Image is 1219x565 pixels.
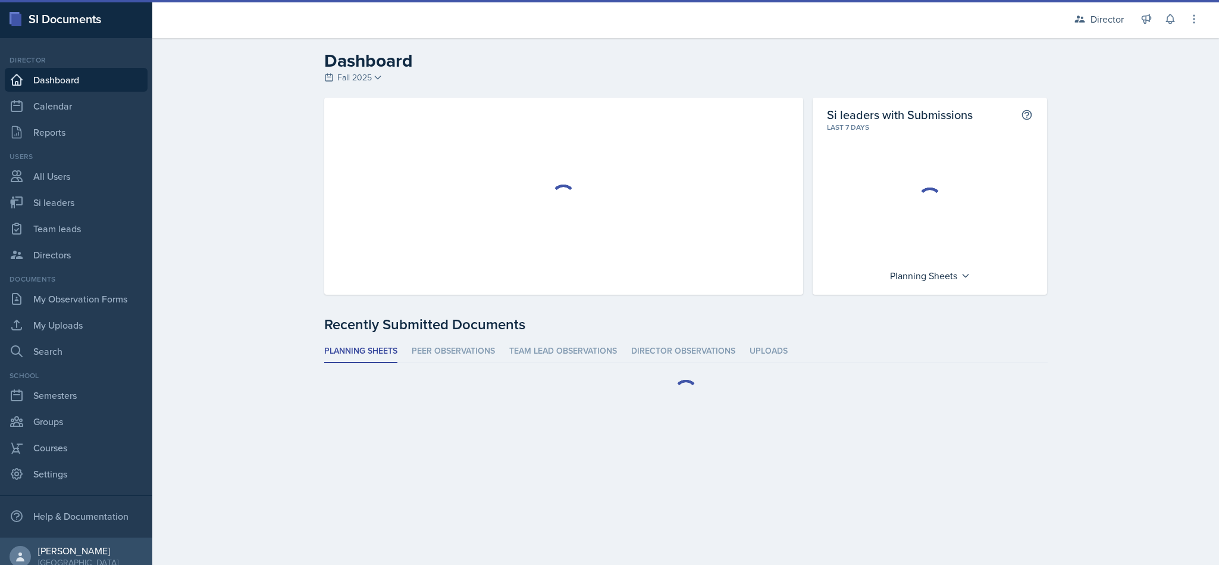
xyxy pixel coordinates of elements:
div: Help & Documentation [5,504,148,528]
a: All Users [5,164,148,188]
div: Users [5,151,148,162]
a: Calendar [5,94,148,118]
h2: Si leaders with Submissions [827,107,973,122]
div: Planning Sheets [884,266,976,285]
a: Directors [5,243,148,267]
a: Courses [5,436,148,460]
div: School [5,370,148,381]
a: Dashboard [5,68,148,92]
div: [PERSON_NAME] [38,545,118,557]
li: Peer Observations [412,340,495,363]
span: Fall 2025 [337,71,372,84]
div: Director [1090,12,1124,26]
li: Director Observations [631,340,735,363]
li: Uploads [750,340,788,363]
a: Semesters [5,383,148,407]
h2: Dashboard [324,50,1048,71]
a: My Observation Forms [5,287,148,311]
div: Last 7 days [827,122,1033,133]
a: Settings [5,462,148,486]
li: Planning Sheets [324,340,397,363]
div: Documents [5,274,148,285]
a: Groups [5,410,148,433]
li: Team lead Observations [509,340,617,363]
a: Si leaders [5,191,148,214]
a: Team leads [5,217,148,241]
a: My Uploads [5,313,148,337]
div: Recently Submitted Documents [324,314,1048,335]
a: Reports [5,120,148,144]
div: Director [5,55,148,65]
a: Search [5,339,148,363]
